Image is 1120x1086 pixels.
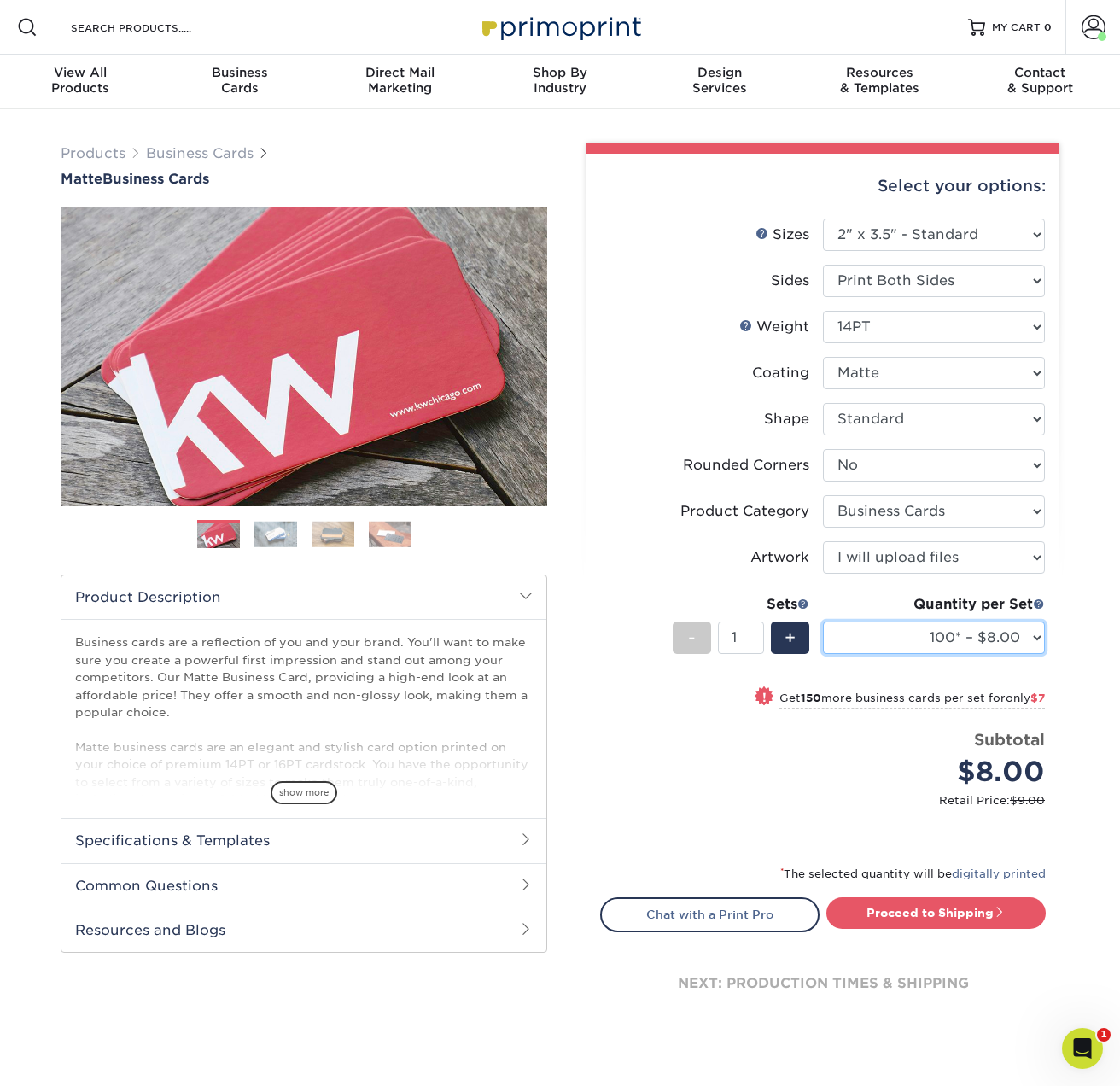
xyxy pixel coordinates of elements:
div: Sides [771,271,809,291]
span: Direct Mail [320,65,480,80]
div: & Templates [800,65,960,96]
img: Primoprint [475,9,645,45]
h2: Specifications & Templates [61,818,546,862]
a: BusinessCards [160,55,319,109]
div: Artwork [750,547,809,568]
span: Shop By [480,65,639,80]
div: next: production times & shipping [600,932,1046,1035]
strong: Subtotal [974,730,1045,749]
iframe: Intercom live chat [1062,1028,1103,1069]
img: Business Cards 01 [197,514,240,557]
span: $7 [1030,692,1045,704]
div: Sizes [755,225,809,245]
span: Resources [800,65,960,80]
div: $8.00 [836,751,1045,792]
span: ! [762,688,767,706]
div: Quantity per Set [823,594,1045,615]
div: Shape [764,409,809,429]
h2: Resources and Blogs [61,908,546,952]
a: Chat with a Print Pro [600,897,820,931]
span: only [1006,692,1045,704]
img: Matte 01 [61,114,547,600]
a: Proceed to Shipping [826,897,1046,928]
a: Direct MailMarketing [320,55,480,109]
img: Business Cards 04 [369,521,411,547]
small: Retail Price: [614,792,1045,809]
div: Product Category [680,501,809,522]
span: $9.00 [1010,794,1045,807]
div: Industry [480,65,639,96]
div: Coating [752,363,809,383]
h2: Common Questions [61,863,546,908]
span: 1 [1097,1028,1111,1042]
div: Weight [739,317,809,337]
img: Business Cards 02 [254,521,297,547]
div: Cards [160,65,319,96]
span: MY CART [992,20,1041,35]
div: & Support [960,65,1120,96]
div: Sets [673,594,809,615]
span: Business [160,65,319,80]
a: digitally printed [952,867,1046,880]
a: MatteBusiness Cards [61,171,547,187]
strong: 150 [801,692,821,704]
div: Rounded Corners [683,455,809,476]
span: Matte [61,171,102,187]
img: Business Cards 03 [312,521,354,547]
a: Business Cards [146,145,254,161]
div: Select your options: [600,154,1046,219]
div: Marketing [320,65,480,96]
span: Design [640,65,800,80]
small: Get more business cards per set for [779,692,1045,709]
input: SEARCH PRODUCTS..... [69,17,236,38]
div: Services [640,65,800,96]
a: Contact& Support [960,55,1120,109]
h2: Product Description [61,575,546,619]
a: Products [61,145,125,161]
a: Resources& Templates [800,55,960,109]
span: + [785,625,796,651]
small: The selected quantity will be [780,867,1046,880]
h1: Business Cards [61,171,547,187]
span: show more [271,781,337,804]
span: Contact [960,65,1120,80]
span: - [688,625,696,651]
span: 0 [1044,21,1052,33]
p: Business cards are a reflection of you and your brand. You'll want to make sure you create a powe... [75,633,533,877]
a: DesignServices [640,55,800,109]
a: Shop ByIndustry [480,55,639,109]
